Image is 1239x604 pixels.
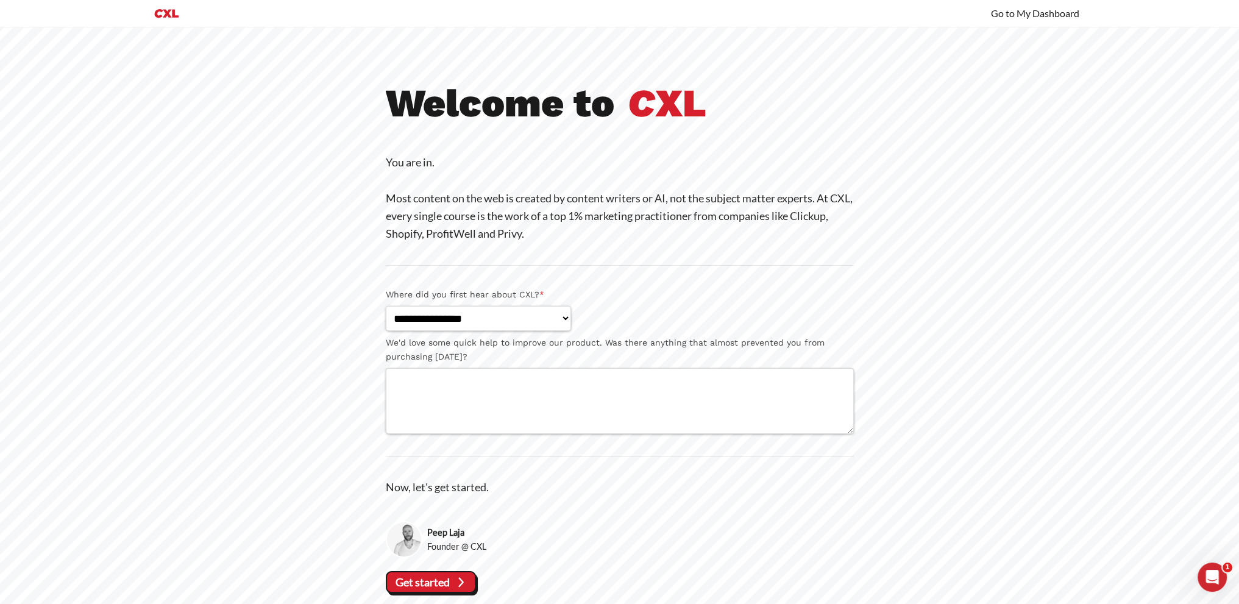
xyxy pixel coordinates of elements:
[628,80,706,126] b: XL
[386,478,854,496] p: Now, let's get started.
[386,288,854,302] label: Where did you first hear about CXL?
[386,521,423,558] img: Peep Laja, Founder @ CXL
[1223,563,1232,572] span: 1
[386,154,854,243] p: You are in. Most content on the web is created by content writers or AI, not the subject matter e...
[386,80,614,126] b: Welcome to
[386,571,477,593] vaadin-button: Get started
[386,336,854,364] label: We'd love some quick help to improve our product. Was there anything that almost prevented you fr...
[427,539,486,553] span: Founder @ CXL
[628,80,655,126] i: C
[1198,563,1227,592] iframe: Intercom live chat
[427,525,486,539] strong: Peep Laja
